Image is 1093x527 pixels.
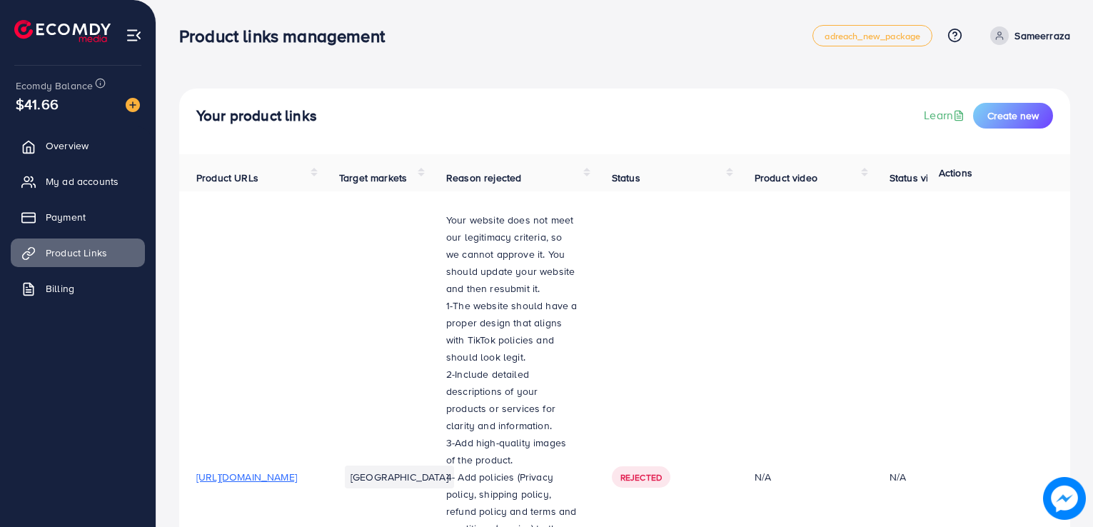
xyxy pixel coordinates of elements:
[46,174,119,189] span: My ad accounts
[446,367,555,433] span: 2-Include detailed descriptions of your products or services for clarity and information.
[11,239,145,267] a: Product Links
[812,25,932,46] a: adreach_new_package
[446,298,577,364] span: 1-The website should have a proper design that aligns with TikTok policies and should look legit.
[16,94,59,114] span: $41.66
[1014,27,1070,44] p: Sameerraza
[890,470,906,484] div: N/A
[16,79,93,93] span: Ecomdy Balance
[46,210,86,224] span: Payment
[196,107,317,125] h4: Your product links
[890,171,946,185] span: Status video
[179,26,396,46] h3: Product links management
[196,171,258,185] span: Product URLs
[755,470,855,484] div: N/A
[825,31,920,41] span: adreach_new_package
[126,98,140,112] img: image
[987,109,1039,123] span: Create new
[345,466,454,488] li: [GEOGRAPHIC_DATA]
[11,131,145,160] a: Overview
[612,171,640,185] span: Status
[339,171,407,185] span: Target markets
[1043,477,1086,520] img: image
[11,274,145,303] a: Billing
[11,167,145,196] a: My ad accounts
[446,436,566,467] span: 3-Add high-quality images of the product.
[126,27,142,44] img: menu
[46,246,107,260] span: Product Links
[924,107,967,124] a: Learn
[11,203,145,231] a: Payment
[446,171,521,185] span: Reason rejected
[46,281,74,296] span: Billing
[939,166,972,180] span: Actions
[755,171,817,185] span: Product video
[973,103,1053,129] button: Create new
[14,20,111,42] img: logo
[620,471,662,483] span: Rejected
[446,213,575,296] span: Your website does not meet our legitimacy criteria, so we cannot approve it. You should update yo...
[196,470,297,484] span: [URL][DOMAIN_NAME]
[46,139,89,153] span: Overview
[984,26,1070,45] a: Sameerraza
